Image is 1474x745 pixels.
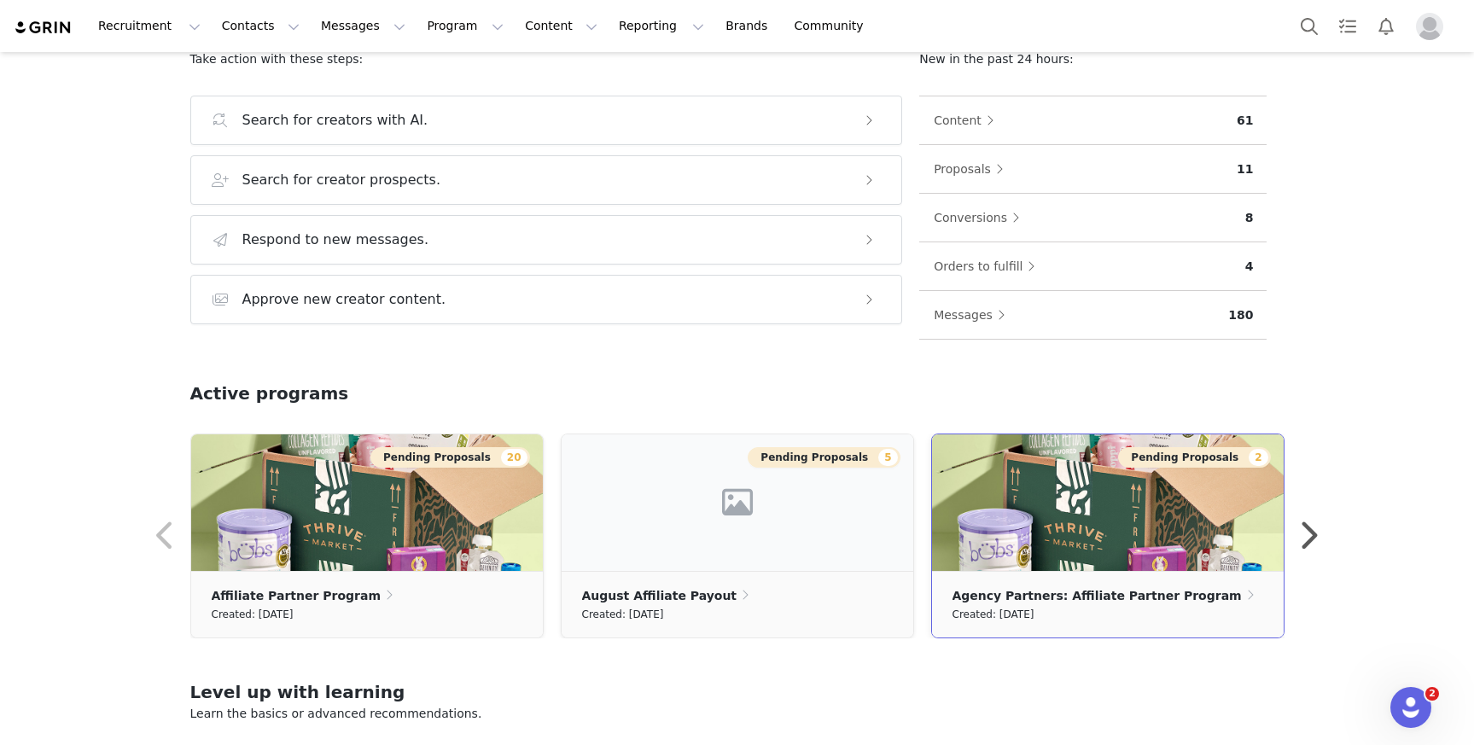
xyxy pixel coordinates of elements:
small: Created: [DATE] [953,605,1034,624]
p: Learn the basics or advanced recommendations. [190,705,1285,723]
small: Created: [DATE] [582,605,664,624]
h3: Approve new creator content. [242,289,446,310]
button: Search for creators with AI. [190,96,903,145]
button: Proposals [933,155,1012,183]
button: Pending Proposals5 [748,447,900,468]
button: Notifications [1367,7,1405,45]
button: Search for creator prospects. [190,155,903,205]
p: 8 [1245,209,1254,227]
p: August Affiliate Payout [582,586,737,605]
button: Search [1290,7,1328,45]
p: Agency Partners: Affiliate Partner Program [953,586,1242,605]
button: Content [515,7,608,45]
button: Pending Proposals2 [1118,447,1270,468]
button: Respond to new messages. [190,215,903,265]
p: 180 [1228,306,1253,324]
button: Messages [933,301,1014,329]
button: Pending Proposals20 [370,447,529,468]
a: Community [784,7,882,45]
small: Created: [DATE] [212,605,294,624]
button: Profile [1406,13,1460,40]
p: 11 [1237,160,1253,178]
h2: Active programs [190,381,349,406]
img: placeholder-profile.jpg [1416,13,1443,40]
img: grin logo [14,20,73,36]
button: Content [933,107,1003,134]
a: Brands [715,7,783,45]
h3: Search for creator prospects. [242,170,441,190]
img: e13a2823-f8f3-465c-bbbb-02ab7e33f13e.jpg [932,434,1284,571]
img: e13a2823-f8f3-465c-bbbb-02ab7e33f13e.jpg [191,434,543,571]
button: Approve new creator content. [190,275,903,324]
button: Program [417,7,514,45]
button: Recruitment [88,7,211,45]
p: New in the past 24 hours: [919,50,1267,68]
p: 4 [1245,258,1254,276]
h3: Search for creators with AI. [242,110,428,131]
button: Conversions [933,204,1028,231]
p: 61 [1237,112,1253,130]
button: Messages [311,7,416,45]
button: Reporting [609,7,714,45]
button: Contacts [212,7,310,45]
h3: Respond to new messages. [242,230,429,250]
p: Affiliate Partner Program [212,586,381,605]
p: Take action with these steps: [190,50,903,68]
a: Tasks [1329,7,1366,45]
h2: Level up with learning [190,679,1285,705]
span: 2 [1425,687,1439,701]
iframe: Intercom live chat [1390,687,1431,728]
button: Orders to fulfill [933,253,1044,280]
